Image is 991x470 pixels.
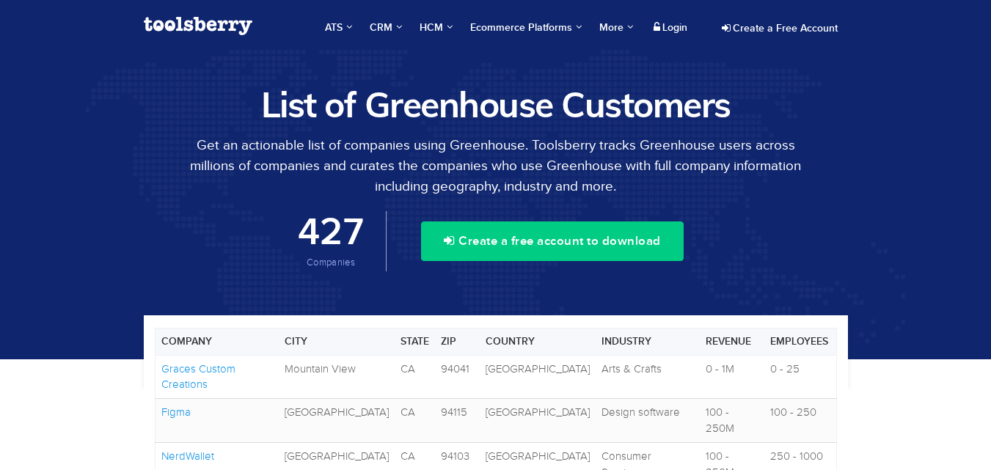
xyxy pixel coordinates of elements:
[144,7,252,45] a: Toolsberry
[412,7,460,48] a: HCM
[362,7,409,48] a: CRM
[144,17,252,35] img: Toolsberry
[596,399,700,443] td: Design software
[318,7,359,48] a: ATS
[480,355,596,399] td: [GEOGRAPHIC_DATA]
[307,257,355,268] span: Companies
[161,406,191,418] a: Figma
[700,328,764,355] th: Revenue
[144,135,848,197] p: Get an actionable list of companies using Greenhouse. Toolsberry tracks Greenhouse users across m...
[155,328,279,355] th: Company
[592,7,640,48] a: More
[395,328,435,355] th: State
[279,399,395,443] td: [GEOGRAPHIC_DATA]
[395,399,435,443] td: CA
[420,21,453,35] span: HCM
[421,221,684,261] button: Create a free account to download
[764,399,836,443] td: 100 - 250
[480,399,596,443] td: [GEOGRAPHIC_DATA]
[144,85,848,124] h1: List of Greenhouse Customers
[599,21,633,34] span: More
[435,355,480,399] td: 94041
[395,355,435,399] td: CA
[644,16,697,40] a: Login
[435,399,480,443] td: 94115
[480,328,596,355] th: Country
[764,355,836,399] td: 0 - 25
[463,7,589,48] a: Ecommerce Platforms
[596,355,700,399] td: Arts & Crafts
[700,355,764,399] td: 0 - 1M
[298,212,364,254] span: 427
[279,328,395,355] th: City
[161,450,214,462] a: NerdWallet
[161,363,235,390] a: Graces Custom Creations
[370,21,402,35] span: CRM
[700,399,764,443] td: 100 - 250M
[470,21,582,35] span: Ecommerce Platforms
[279,355,395,399] td: Mountain View
[596,328,700,355] th: Industry
[712,16,848,41] a: Create a Free Account
[435,328,480,355] th: Zip
[325,21,352,35] span: ATS
[764,328,836,355] th: Employees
